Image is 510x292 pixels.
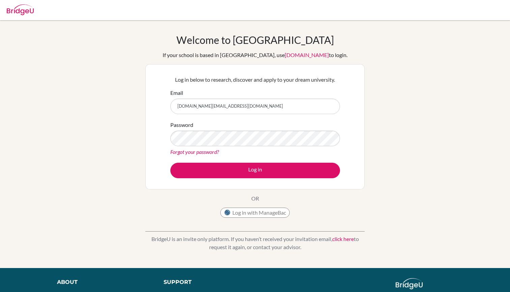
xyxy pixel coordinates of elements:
[170,89,183,97] label: Email
[170,76,340,84] p: Log in below to research, discover and apply to your dream university.
[332,236,354,242] a: click here
[251,194,259,203] p: OR
[170,163,340,178] button: Log in
[285,52,329,58] a: [DOMAIN_NAME]
[396,278,423,289] img: logo_white@2x-f4f0deed5e89b7ecb1c2cc34c3e3d731f90f0f143d5ea2071677605dd97b5244.png
[163,51,347,59] div: If your school is based in [GEOGRAPHIC_DATA], use to login.
[7,4,34,15] img: Bridge-U
[145,235,365,251] p: BridgeU is an invite only platform. If you haven’t received your invitation email, to request it ...
[220,208,290,218] button: Log in with ManageBac
[176,34,334,46] h1: Welcome to [GEOGRAPHIC_DATA]
[170,149,219,155] a: Forgot your password?
[164,278,248,286] div: Support
[57,278,148,286] div: About
[170,121,193,129] label: Password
